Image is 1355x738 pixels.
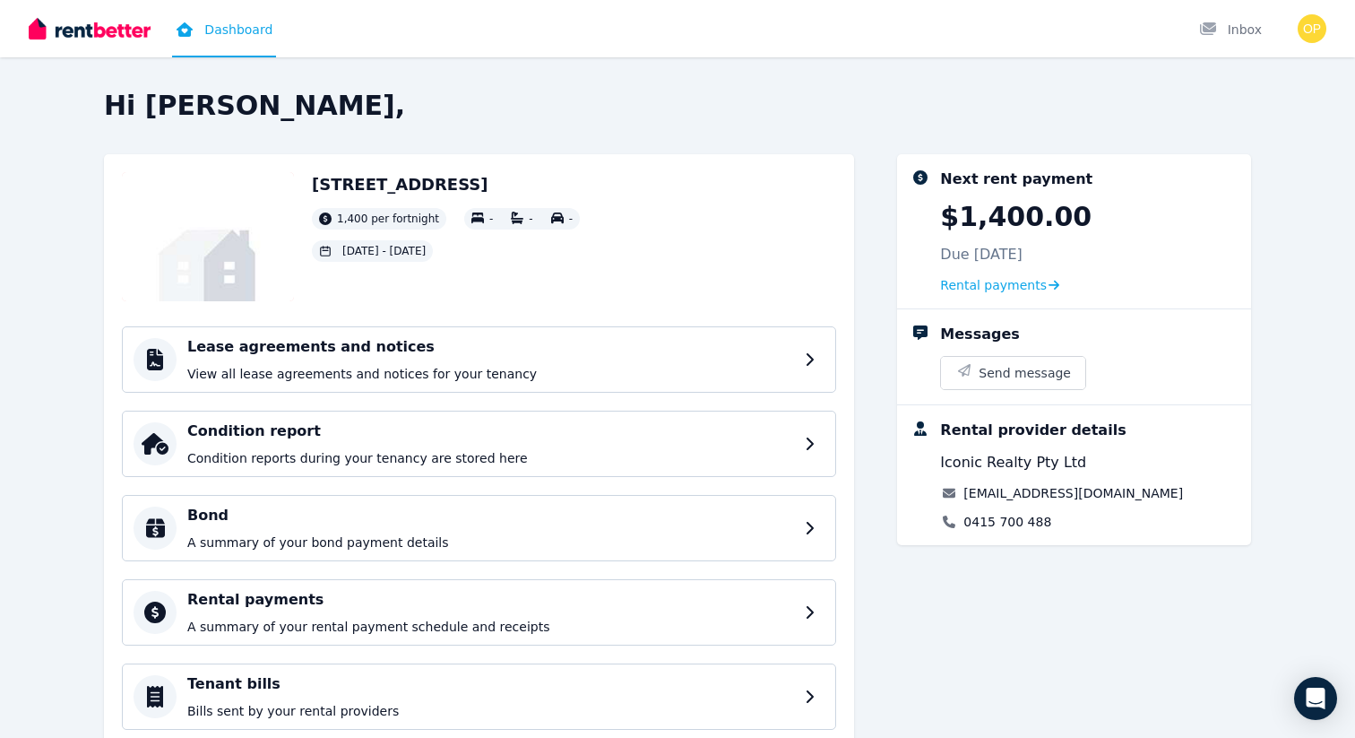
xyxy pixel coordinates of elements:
span: Iconic Realty Pty Ltd [940,452,1086,473]
p: Condition reports during your tenancy are stored here [187,449,794,467]
button: Send message [941,357,1085,389]
div: Open Intercom Messenger [1294,677,1337,720]
h4: Lease agreements and notices [187,336,794,358]
span: Rental payments [940,276,1047,294]
p: View all lease agreements and notices for your tenancy [187,365,794,383]
h4: Tenant bills [187,673,794,695]
h4: Bond [187,505,794,526]
img: Oscar Sanchez Perez [1298,14,1326,43]
p: A summary of your bond payment details [187,534,794,551]
img: Property Url [122,172,294,301]
span: - [489,213,493,225]
span: 1,400 per fortnight [337,212,439,226]
h2: Hi [PERSON_NAME], [104,90,1251,122]
h2: [STREET_ADDRESS] [312,172,580,197]
div: Messages [940,324,1019,345]
span: - [529,213,532,225]
p: $1,400.00 [940,201,1092,233]
div: Rental provider details [940,420,1126,441]
span: Send message [979,364,1071,382]
p: Bills sent by your rental providers [187,702,794,720]
div: Inbox [1199,21,1262,39]
p: Due [DATE] [940,244,1023,265]
a: [EMAIL_ADDRESS][DOMAIN_NAME] [963,484,1183,502]
span: [DATE] - [DATE] [342,244,426,258]
div: Next rent payment [940,169,1092,190]
a: Rental payments [940,276,1059,294]
img: RentBetter [29,15,151,42]
p: A summary of your rental payment schedule and receipts [187,618,794,636]
h4: Rental payments [187,589,794,611]
span: - [569,213,573,225]
h4: Condition report [187,421,794,442]
a: 0415 700 488 [963,513,1051,531]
